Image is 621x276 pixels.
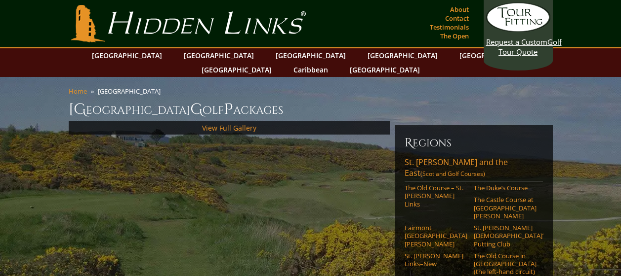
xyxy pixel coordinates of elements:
a: St. [PERSON_NAME] and the East(Scotland Golf Courses) [405,157,543,181]
h6: Regions [405,135,543,151]
span: (Scotland Golf Courses) [420,170,485,178]
a: Fairmont [GEOGRAPHIC_DATA][PERSON_NAME] [405,224,467,248]
a: [GEOGRAPHIC_DATA] [455,48,535,63]
span: P [224,100,233,119]
a: [GEOGRAPHIC_DATA] [271,48,351,63]
a: The Old Course in [GEOGRAPHIC_DATA] (the left-hand circuit) [474,252,537,276]
a: The Castle Course at [GEOGRAPHIC_DATA][PERSON_NAME] [474,196,537,220]
a: St. [PERSON_NAME] Links–New [405,252,467,268]
a: The Open [438,29,471,43]
a: The Duke’s Course [474,184,537,192]
a: St. [PERSON_NAME] [DEMOGRAPHIC_DATA]’ Putting Club [474,224,537,248]
a: Request a CustomGolf Tour Quote [486,2,550,57]
a: Caribbean [289,63,333,77]
span: Request a Custom [486,37,547,47]
a: Home [69,87,87,96]
h1: [GEOGRAPHIC_DATA] olf ackages [69,100,553,119]
a: [GEOGRAPHIC_DATA] [345,63,425,77]
a: [GEOGRAPHIC_DATA] [87,48,167,63]
a: The Old Course – St. [PERSON_NAME] Links [405,184,467,208]
a: Contact [443,11,471,25]
li: [GEOGRAPHIC_DATA] [98,87,165,96]
a: [GEOGRAPHIC_DATA] [179,48,259,63]
a: [GEOGRAPHIC_DATA] [197,63,277,77]
a: About [448,2,471,16]
a: Testimonials [427,20,471,34]
span: G [190,100,203,119]
a: View Full Gallery [202,123,256,133]
a: [GEOGRAPHIC_DATA] [363,48,443,63]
